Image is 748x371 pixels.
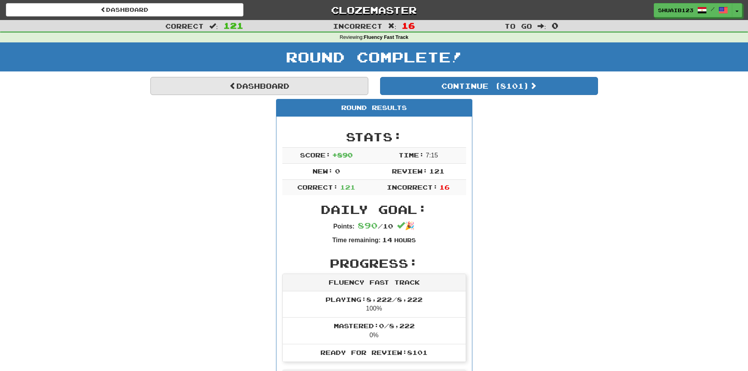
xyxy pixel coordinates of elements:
[382,236,392,243] span: 14
[711,6,715,12] span: /
[439,183,450,191] span: 16
[358,222,393,230] span: / 10
[426,152,438,159] span: 7 : 15
[276,99,472,117] div: Round Results
[538,23,546,29] span: :
[397,221,415,230] span: 🎉
[335,167,340,175] span: 0
[283,274,466,291] div: Fluency Fast Track
[333,22,382,30] span: Incorrect
[165,22,204,30] span: Correct
[429,167,444,175] span: 121
[399,151,424,159] span: Time:
[380,77,598,95] button: Continue (8101)
[297,183,338,191] span: Correct:
[392,167,428,175] span: Review:
[333,223,355,230] strong: Points:
[334,322,415,329] span: Mastered: 0 / 8,222
[364,35,408,40] strong: Fluency Fast Track
[388,23,397,29] span: :
[283,317,466,344] li: 0%
[326,296,422,303] span: Playing: 8,222 / 8,222
[394,237,416,243] small: Hours
[402,21,415,30] span: 16
[282,257,466,270] h2: Progress:
[552,21,558,30] span: 0
[283,291,466,318] li: 100%
[3,49,745,65] h1: Round Complete!
[282,203,466,216] h2: Daily Goal:
[340,183,355,191] span: 121
[658,7,693,14] span: Shuaib123
[209,23,218,29] span: :
[150,77,368,95] a: Dashboard
[387,183,438,191] span: Incorrect:
[358,221,378,230] span: 890
[300,151,331,159] span: Score:
[505,22,532,30] span: To go
[320,349,428,356] span: Ready for Review: 8101
[6,3,243,16] a: Dashboard
[332,237,380,243] strong: Time remaining:
[223,21,243,30] span: 121
[654,3,732,17] a: Shuaib123 /
[332,151,353,159] span: + 890
[313,167,333,175] span: New:
[255,3,493,17] a: Clozemaster
[282,130,466,143] h2: Stats:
